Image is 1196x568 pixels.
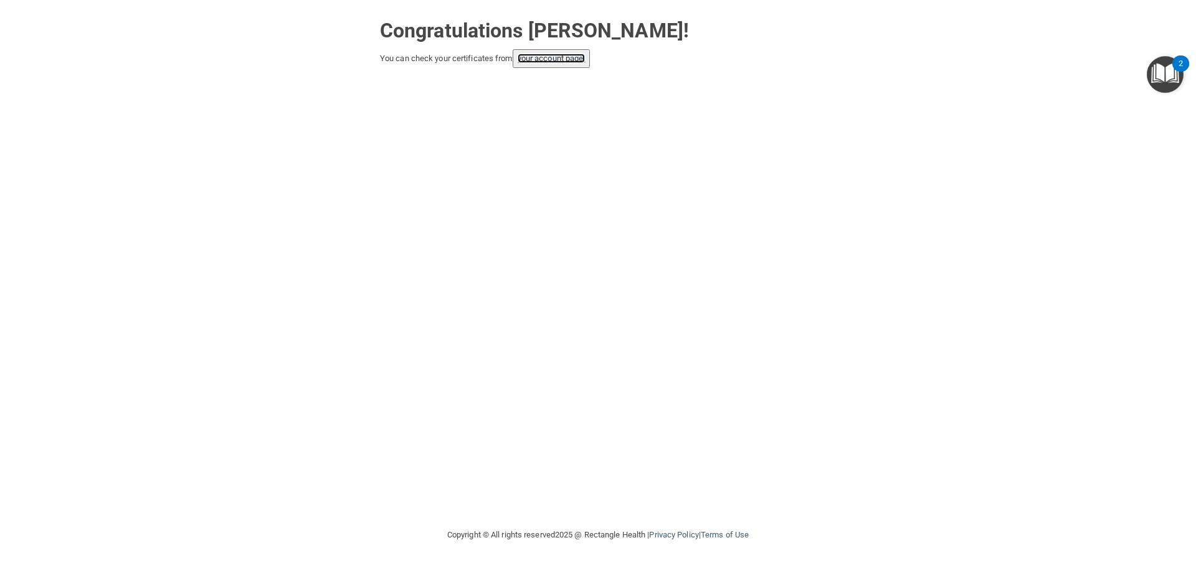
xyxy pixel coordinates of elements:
[1179,64,1183,80] div: 2
[1147,56,1184,93] button: Open Resource Center, 2 new notifications
[371,515,825,555] div: Copyright © All rights reserved 2025 @ Rectangle Health | |
[513,49,591,68] button: your account page!
[701,530,749,539] a: Terms of Use
[649,530,698,539] a: Privacy Policy
[380,49,816,68] div: You can check your certificates from
[380,19,689,42] strong: Congratulations [PERSON_NAME]!
[518,54,586,63] a: your account page!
